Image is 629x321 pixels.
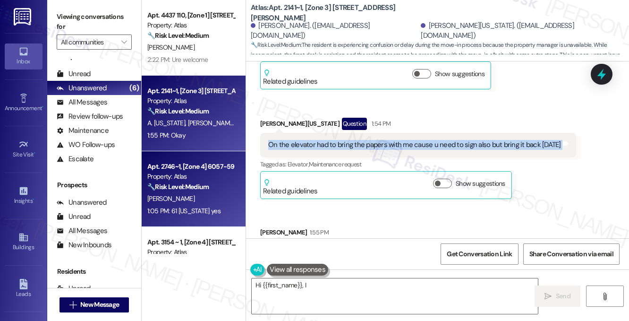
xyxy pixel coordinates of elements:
div: 1:55 PM [307,227,329,237]
div: On the elevator had to bring the papers with me cause u need to sign also but bring it back [DATE] [268,140,561,150]
div: Property: Atlas [147,247,235,257]
button: Share Conversation via email [523,243,620,265]
strong: 🔧 Risk Level: Medium [147,107,209,115]
div: Property: Atlas [147,96,235,106]
span: Share Conversation via email [529,249,613,259]
i:  [121,38,127,46]
b: Atlas: Apt. 2141~1, [Zone 3] [STREET_ADDRESS][PERSON_NAME] [251,3,440,23]
span: [PERSON_NAME] [147,43,195,52]
div: WO Follow-ups [57,140,115,150]
div: Prospects [47,180,141,190]
div: 1:54 PM [369,119,391,129]
div: Unread [57,69,91,79]
div: Review follow-ups [57,112,123,121]
div: Apt. 2141~1, [Zone 3] [STREET_ADDRESS][PERSON_NAME] [147,86,235,96]
div: Question [342,118,367,130]
div: Unread [57,212,91,222]
a: Leads [5,276,42,302]
strong: 🔧 Risk Level: Medium [147,182,209,191]
div: All Messages [57,97,107,107]
div: All Messages [57,226,107,236]
strong: 🔧 Risk Level: Medium [147,31,209,40]
div: 1:05 PM: 61 [US_STATE] yes [147,207,221,215]
span: • [33,196,34,203]
i:  [544,293,552,300]
div: [PERSON_NAME][US_STATE] [260,118,576,133]
div: Apt. 4437 110, [Zone 1] [STREET_ADDRESS] [147,10,235,20]
div: Apt. 3154 ~ 1, [Zone 4] [STREET_ADDRESS] [147,237,235,247]
span: Get Conversation Link [447,249,512,259]
label: Show suggestions [435,69,484,79]
div: 2:22 PM: Ure welcome [147,55,208,64]
span: Maintenance request [309,160,362,168]
label: Show suggestions [456,179,505,189]
i:  [69,301,76,309]
div: New Inbounds [57,240,111,250]
div: Property: Atlas [147,20,235,30]
div: Apt. 2746~1, [Zone 4] 6057-59 S. [US_STATE] [147,162,235,172]
span: [PERSON_NAME] [147,194,195,203]
div: Unanswered [57,83,107,93]
textarea: Hi {{first_name}}, I understand you're trying to reach the property manager. Please refer to your... [252,278,538,314]
strong: 🔧 Risk Level: Medium [251,41,301,49]
button: Get Conversation Link [441,243,518,265]
span: • [34,150,35,156]
span: : The resident is experiencing confusion or delay during the move-in process because the property... [251,40,629,70]
div: [PERSON_NAME] [260,227,333,241]
button: New Message [59,297,129,312]
label: Viewing conversations for [57,9,132,35]
div: 1:55 PM: Okay [147,131,186,139]
div: Unread [57,284,91,294]
div: Escalate [57,154,93,164]
div: Tagged as: [260,157,576,171]
div: Residents [47,267,141,277]
span: A. [US_STATE] [147,119,188,127]
div: [PERSON_NAME]. ([EMAIL_ADDRESS][DOMAIN_NAME]) [251,21,418,41]
input: All communities [61,35,117,50]
span: Send [556,291,570,301]
div: Property: Atlas [147,172,235,182]
button: Send [535,286,580,307]
div: Maintenance [57,126,109,136]
span: [PERSON_NAME] [188,119,235,127]
div: (6) [127,81,141,95]
span: Elevator , [288,160,309,168]
div: [PERSON_NAME][US_STATE]. ([EMAIL_ADDRESS][DOMAIN_NAME]) [421,21,622,41]
div: Related guidelines [263,69,318,87]
div: Unanswered [57,198,107,208]
i:  [601,293,608,300]
div: Related guidelines [263,179,318,196]
a: Buildings [5,229,42,255]
a: Inbox [5,43,42,69]
a: Insights • [5,183,42,208]
span: • [42,104,43,110]
img: ResiDesk Logo [14,8,33,26]
span: New Message [80,300,119,310]
a: Site Visit • [5,137,42,162]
